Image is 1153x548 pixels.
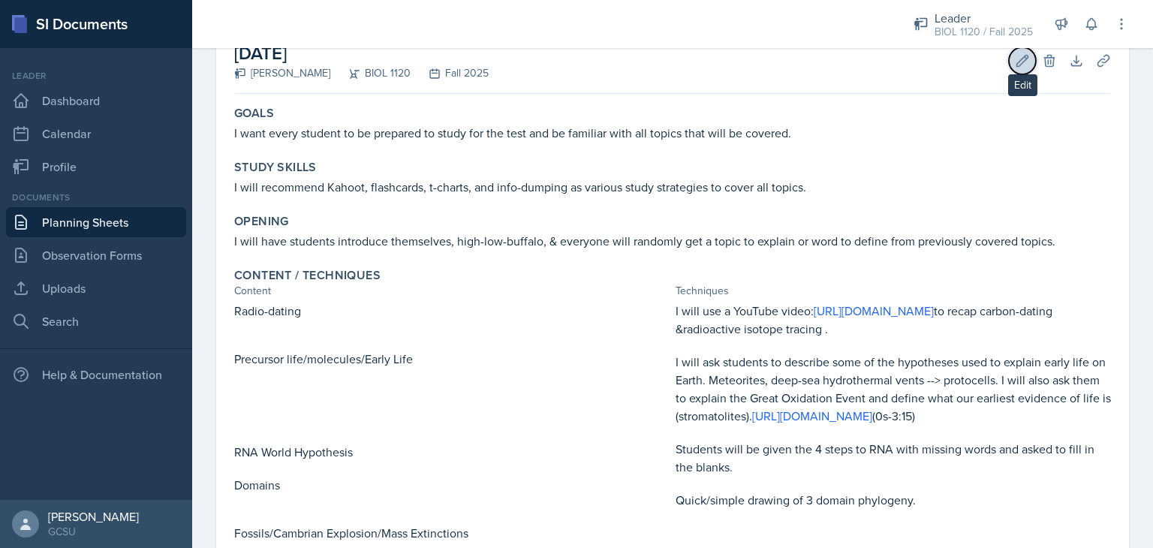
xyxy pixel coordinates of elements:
[234,40,489,67] h2: [DATE]
[6,119,186,149] a: Calendar
[48,509,139,524] div: [PERSON_NAME]
[676,353,1111,425] p: I will ask students to describe some of the hypotheses used to explain early life on Earth. Meteo...
[6,273,186,303] a: Uploads
[6,360,186,390] div: Help & Documentation
[234,283,670,299] div: Content
[676,283,1111,299] div: Techniques
[234,268,381,283] label: Content / Techniques
[234,443,670,461] p: RNA World Hypothesis
[676,302,1111,338] p: I will use a YouTube video: to recap carbon-dating &radioactive isotope tracing .
[6,207,186,237] a: Planning Sheets
[6,69,186,83] div: Leader
[234,214,289,229] label: Opening
[234,124,1111,142] p: I want every student to be prepared to study for the test and be familiar with all topics that wi...
[234,476,670,494] p: Domains
[676,440,1111,476] p: Students will be given the 4 steps to RNA with missing words and asked to fill in the blanks.
[234,106,274,121] label: Goals
[234,160,317,175] label: Study Skills
[935,24,1033,40] div: BIOL 1120 / Fall 2025
[6,306,186,336] a: Search
[752,408,872,424] a: [URL][DOMAIN_NAME]
[330,65,411,81] div: BIOL 1120
[6,86,186,116] a: Dashboard
[234,178,1111,196] p: I will recommend Kahoot, flashcards, t-charts, and info-dumping as various study strategies to co...
[234,302,670,320] p: Radio-dating
[48,524,139,539] div: GCSU
[234,65,330,81] div: [PERSON_NAME]
[411,65,489,81] div: Fall 2025
[6,152,186,182] a: Profile
[234,524,670,542] p: Fossils/Cambrian Explosion/Mass Extinctions
[6,191,186,204] div: Documents
[814,303,934,319] a: [URL][DOMAIN_NAME]
[935,9,1033,27] div: Leader
[676,491,1111,509] p: Quick/simple drawing of 3 domain phylogeny.
[234,232,1111,250] p: I will have students introduce themselves, high-low-buffalo, & everyone will randomly get a topic...
[234,350,670,368] p: Precursor life/molecules/Early Life
[6,240,186,270] a: Observation Forms
[1009,47,1036,74] button: Edit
